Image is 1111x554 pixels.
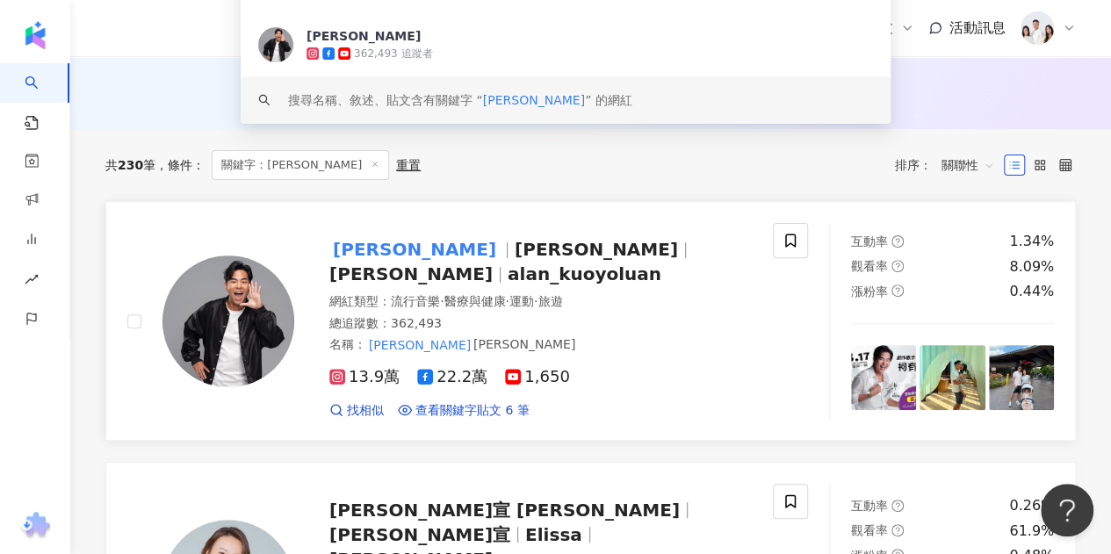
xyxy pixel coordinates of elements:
[851,523,888,537] span: 觀看率
[537,294,562,308] span: 旅遊
[891,500,904,512] span: question-circle
[329,500,680,521] span: [PERSON_NAME]宣 [PERSON_NAME]
[396,158,421,172] div: 重置
[329,315,752,333] div: 總追蹤數 ： 362,493
[508,263,661,284] span: alan_kuoyoluan
[1009,257,1054,277] div: 8.09%
[366,335,473,355] mark: [PERSON_NAME]
[105,158,155,172] div: 共 筆
[307,27,421,45] div: [PERSON_NAME]
[505,368,570,386] span: 1,650
[851,234,888,248] span: 互動率
[891,524,904,536] span: question-circle
[851,345,916,410] img: post-image
[25,262,39,301] span: rise
[891,260,904,272] span: question-circle
[941,151,994,179] span: 關聯性
[949,19,1006,36] span: 活動訊息
[354,47,432,61] div: 362,493 追蹤者
[329,368,400,386] span: 13.9萬
[417,368,487,386] span: 22.2萬
[1009,282,1054,301] div: 0.44%
[329,402,384,420] a: 找相似
[1009,496,1054,515] div: 0.26%
[509,294,534,308] span: 運動
[212,150,389,180] span: 關鍵字：[PERSON_NAME]
[329,335,575,355] span: 名稱 ：
[18,512,53,540] img: chrome extension
[440,294,444,308] span: ·
[444,294,505,308] span: 醫療與健康
[920,345,985,410] img: post-image
[1021,11,1054,45] img: 20231221_NR_1399_Small.jpg
[891,284,904,297] span: question-circle
[329,293,752,311] div: 網紅類型 ：
[895,151,1004,179] div: 排序：
[851,259,888,273] span: 觀看率
[25,63,60,132] a: search
[398,402,530,420] a: 查看關鍵字貼文 6 筆
[329,235,500,263] mark: [PERSON_NAME]
[851,499,888,513] span: 互動率
[483,93,585,107] span: [PERSON_NAME]
[258,27,293,62] img: KOL Avatar
[391,294,440,308] span: 流行音樂
[329,524,510,545] span: [PERSON_NAME]宣
[989,345,1054,410] img: post-image
[1009,232,1054,251] div: 1.34%
[1041,484,1093,536] iframe: Help Scout Beacon - Open
[258,94,271,106] span: search
[155,158,205,172] span: 條件 ：
[105,201,1076,441] a: KOL Avatar[PERSON_NAME][PERSON_NAME][PERSON_NAME]alan_kuoyoluan網紅類型：流行音樂·醫療與健康·運動·旅遊總追蹤數：362,493名...
[21,21,49,49] img: logo icon
[851,284,888,299] span: 漲粉率
[288,90,632,110] div: 搜尋名稱、敘述、貼文含有關鍵字 “ ” 的網紅
[1009,522,1054,541] div: 61.9%
[515,239,678,260] span: [PERSON_NAME]
[891,235,904,248] span: question-circle
[473,337,575,351] span: [PERSON_NAME]
[534,294,537,308] span: ·
[415,402,530,420] span: 查看關鍵字貼文 6 筆
[118,158,143,172] span: 230
[329,263,493,284] span: [PERSON_NAME]
[162,255,294,387] img: KOL Avatar
[525,524,582,545] span: Elissa
[505,294,509,308] span: ·
[347,402,384,420] span: 找相似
